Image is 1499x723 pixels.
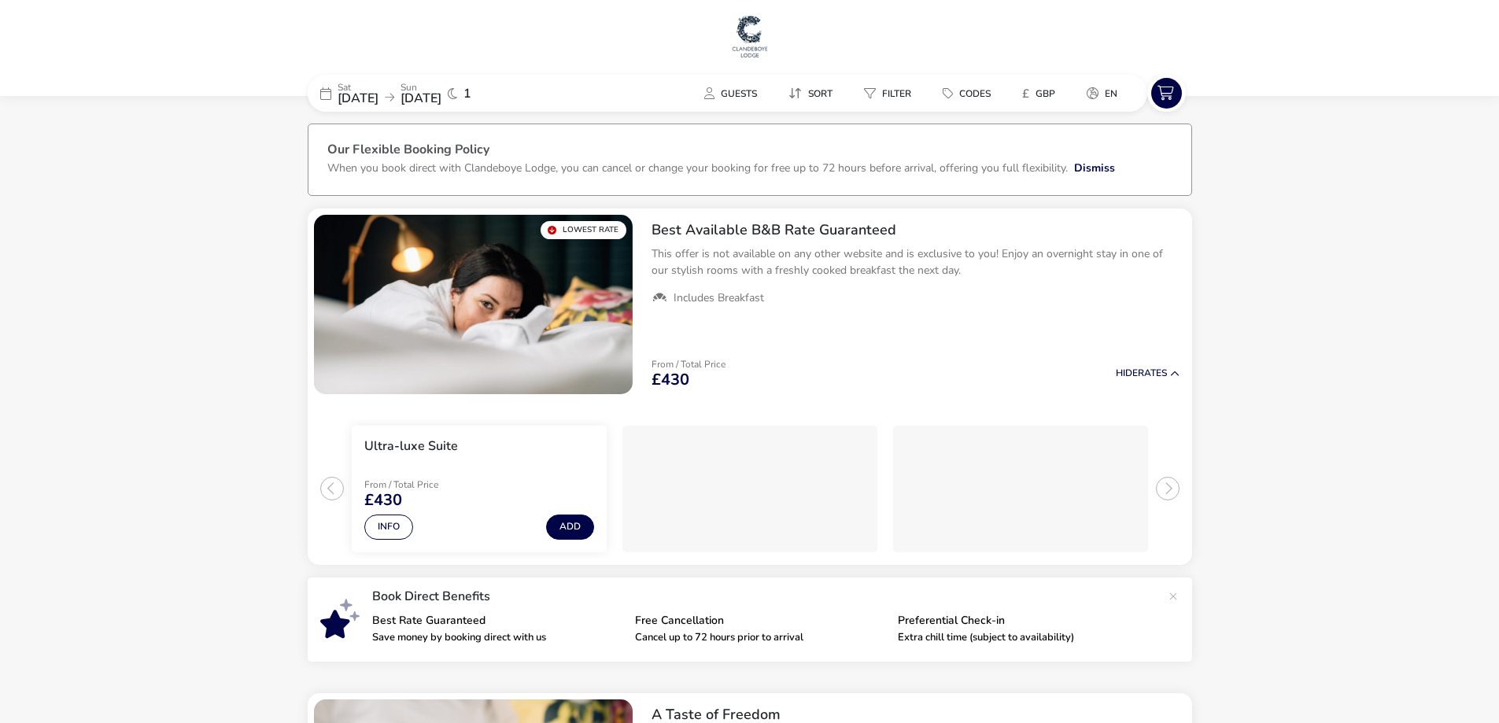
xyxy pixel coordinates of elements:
span: en [1105,87,1117,100]
p: Free Cancellation [635,615,885,626]
button: Filter [851,82,924,105]
swiper-slide: 1 / 3 [344,419,615,559]
h2: Best Available B&B Rate Guaranteed [652,221,1180,239]
h3: Ultra-luxe Suite [364,438,458,455]
swiper-slide: 1 / 1 [314,215,633,394]
span: [DATE] [401,90,441,107]
span: 1 [463,87,471,100]
span: Sort [808,87,833,100]
swiper-slide: 2 / 3 [615,419,885,559]
button: Info [364,515,413,540]
button: Sort [776,82,845,105]
p: Cancel up to 72 hours prior to arrival [635,633,885,643]
p: From / Total Price [652,360,726,369]
naf-pibe-menu-bar-item: en [1074,82,1136,105]
p: Sun [401,83,441,92]
span: Codes [959,87,991,100]
p: This offer is not available on any other website and is exclusive to you! Enjoy an overnight stay... [652,245,1180,279]
img: Main Website [730,13,770,60]
span: Includes Breakfast [674,291,764,305]
p: Sat [338,83,378,92]
p: From / Total Price [364,480,476,489]
span: £430 [364,492,402,508]
span: [DATE] [338,90,378,107]
naf-pibe-menu-bar-item: £GBP [1010,82,1074,105]
button: Codes [930,82,1003,105]
i: £ [1022,86,1029,101]
p: Extra chill time (subject to availability) [898,633,1148,643]
span: Guests [721,87,757,100]
h3: Our Flexible Booking Policy [327,143,1172,160]
div: Best Available B&B Rate GuaranteedThis offer is not available on any other website and is exclusi... [639,208,1192,319]
swiper-slide: 3 / 3 [885,419,1156,559]
p: When you book direct with Clandeboye Lodge, you can cancel or change your booking for free up to ... [327,160,1068,175]
div: Lowest Rate [541,221,626,239]
button: £GBP [1010,82,1068,105]
button: Add [546,515,594,540]
button: Dismiss [1074,160,1115,176]
button: en [1074,82,1130,105]
naf-pibe-menu-bar-item: Codes [930,82,1010,105]
naf-pibe-menu-bar-item: Guests [692,82,776,105]
p: Book Direct Benefits [372,590,1161,603]
div: Sat[DATE]Sun[DATE]1 [308,75,544,112]
p: Best Rate Guaranteed [372,615,622,626]
naf-pibe-menu-bar-item: Filter [851,82,930,105]
button: Guests [692,82,770,105]
p: Save money by booking direct with us [372,633,622,643]
span: Filter [882,87,911,100]
button: HideRates [1116,368,1180,378]
naf-pibe-menu-bar-item: Sort [776,82,851,105]
span: £430 [652,372,689,388]
span: GBP [1036,87,1055,100]
p: Preferential Check-in [898,615,1148,626]
span: Hide [1116,367,1138,379]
